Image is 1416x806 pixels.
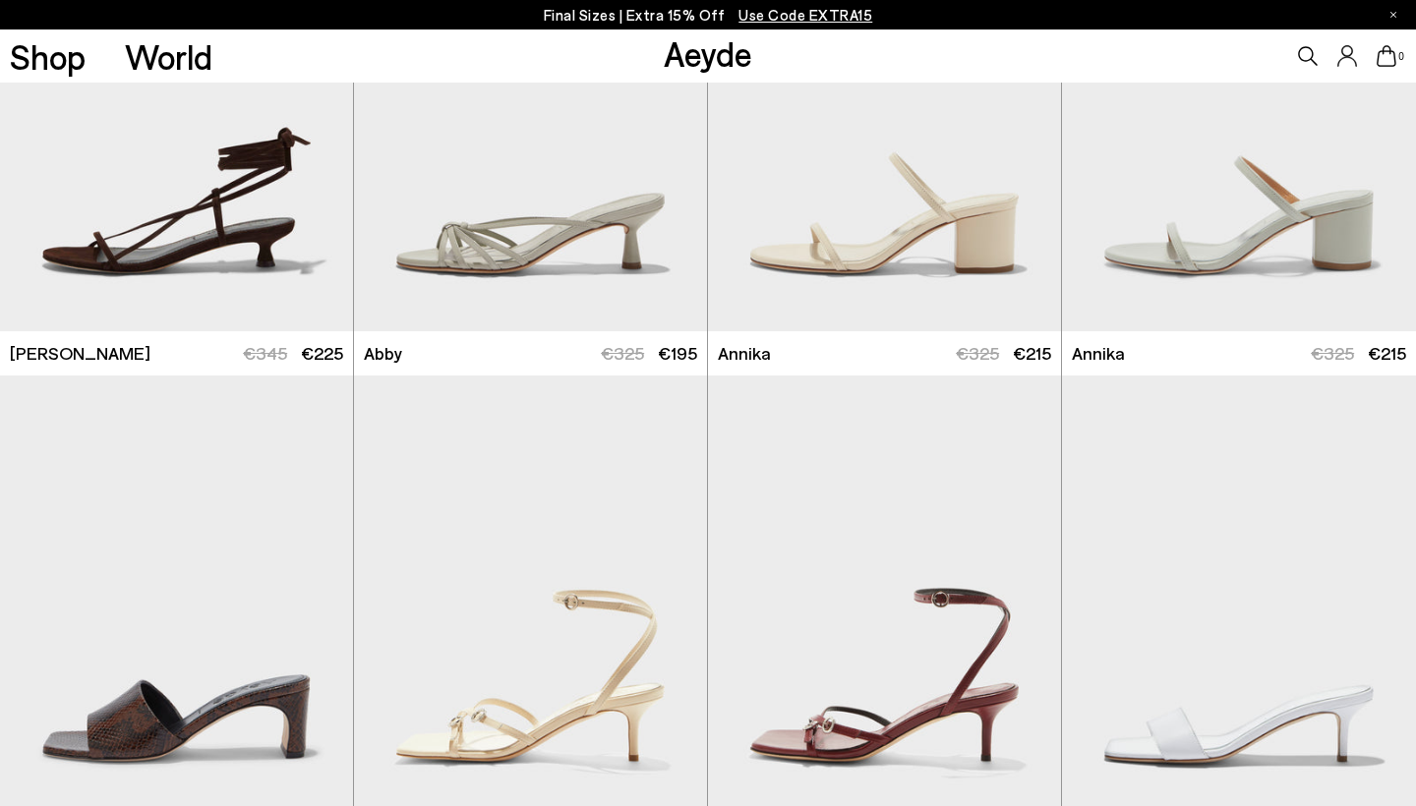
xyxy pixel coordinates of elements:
[364,341,402,366] span: Abby
[1377,45,1396,67] a: 0
[243,342,287,364] span: €345
[354,331,707,375] a: Abby €325 €195
[718,341,771,366] span: Annika
[708,331,1061,375] a: Annika €325 €215
[601,342,644,364] span: €325
[738,6,872,24] span: Navigate to /collections/ss25-final-sizes
[956,342,999,364] span: €325
[125,39,212,74] a: World
[1396,51,1406,62] span: 0
[658,342,697,364] span: €195
[544,3,873,28] p: Final Sizes | Extra 15% Off
[1013,342,1051,364] span: €215
[301,342,343,364] span: €225
[664,32,752,74] a: Aeyde
[1062,331,1416,375] a: Annika €325 €215
[1072,341,1125,366] span: Annika
[1368,342,1406,364] span: €215
[10,39,86,74] a: Shop
[10,341,150,366] span: [PERSON_NAME]
[1311,342,1354,364] span: €325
